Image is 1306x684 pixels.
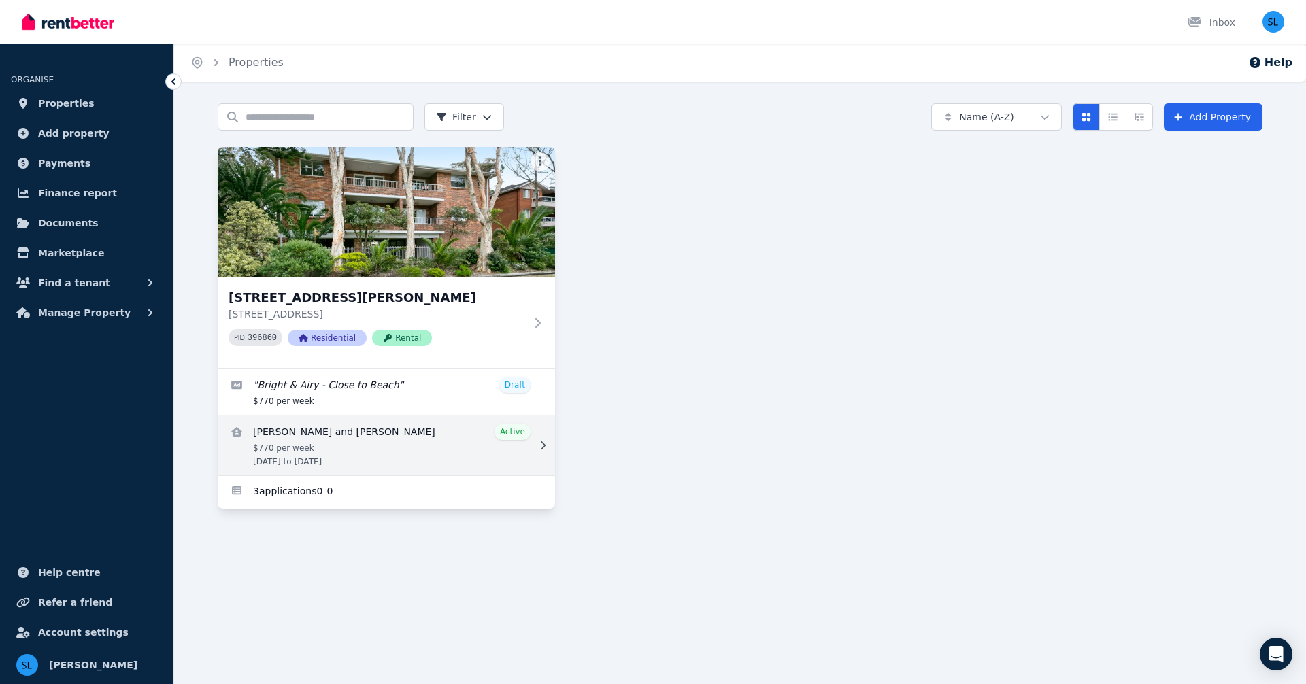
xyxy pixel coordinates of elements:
span: Payments [38,155,90,171]
span: Account settings [38,624,129,640]
a: Add Property [1164,103,1262,131]
small: PID [234,334,245,341]
span: Help centre [38,564,101,581]
span: Residential [288,330,367,346]
span: [PERSON_NAME] [49,657,137,673]
span: Add property [38,125,110,141]
span: Filter [436,110,476,124]
span: Properties [38,95,95,112]
span: ORGANISE [11,75,54,84]
a: Add property [11,120,163,147]
p: [STREET_ADDRESS] [229,307,525,321]
a: Refer a friend [11,589,163,616]
span: Find a tenant [38,275,110,291]
button: Help [1248,54,1292,71]
img: Steve Langton [1262,11,1284,33]
a: Properties [229,56,284,69]
a: Marketplace [11,239,163,267]
span: Refer a friend [38,594,112,611]
a: Edit listing: Bright & Airy - Close to Beach [218,369,555,415]
button: Filter [424,103,504,131]
code: 396860 [248,333,277,343]
div: Open Intercom Messenger [1260,638,1292,670]
nav: Breadcrumb [174,44,300,82]
div: View options [1073,103,1153,131]
span: Rental [372,330,432,346]
button: Find a tenant [11,269,163,296]
button: Card view [1073,103,1100,131]
span: Manage Property [38,305,131,321]
img: Steve Langton [16,654,38,676]
span: Documents [38,215,99,231]
div: Inbox [1188,16,1235,29]
a: Account settings [11,619,163,646]
a: Help centre [11,559,163,586]
button: Manage Property [11,299,163,326]
button: Name (A-Z) [931,103,1062,131]
a: View details for Brooke Barclay and Phoebe Chambers [218,415,555,475]
a: Finance report [11,179,163,207]
span: Name (A-Z) [959,110,1014,124]
img: RentBetter [22,12,114,32]
button: Compact list view [1099,103,1126,131]
a: Unit 5, 77-79 Elouera Rd, Cronulla[STREET_ADDRESS][PERSON_NAME][STREET_ADDRESS]PID 396860Resident... [218,147,555,368]
a: Documents [11,209,163,237]
a: Applications for Unit 5, 77-79 Elouera Rd, Cronulla [218,476,555,509]
a: Payments [11,150,163,177]
h3: [STREET_ADDRESS][PERSON_NAME] [229,288,525,307]
span: Marketplace [38,245,104,261]
button: Expanded list view [1126,103,1153,131]
button: More options [531,152,550,171]
span: Finance report [38,185,117,201]
a: Properties [11,90,163,117]
img: Unit 5, 77-79 Elouera Rd, Cronulla [218,147,555,277]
